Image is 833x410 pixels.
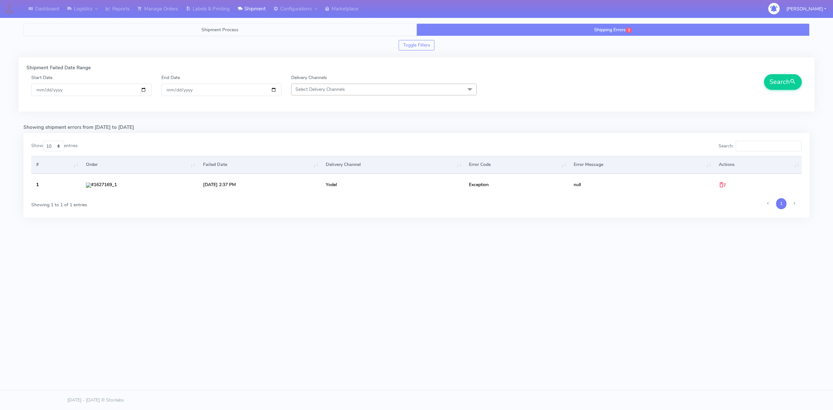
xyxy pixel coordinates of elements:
[464,174,569,196] td: Exception
[569,156,714,173] th: Error Message: activate to sort column ascending
[321,174,464,196] td: Yodel
[295,86,345,92] span: Select Delivery Channels
[201,27,239,33] span: Shipment Process
[198,156,321,173] th: Failed Date: activate to sort column ascending
[23,23,810,36] ul: Tabs
[31,156,81,173] th: #: activate to sort column ascending
[714,156,802,173] th: Actions: activate to sort column ascending
[31,74,52,81] label: Start Date
[23,125,810,130] h5: Showing shipment errors from [DATE] to [DATE]
[626,28,632,33] span: 1
[81,156,198,173] th: Order: activate to sort column ascending
[43,141,64,151] select: Showentries
[321,156,464,173] th: Delivery Channel: activate to sort column ascending
[776,198,786,209] a: 1
[718,141,802,151] label: Search:
[198,174,321,196] td: [DATE] 2:37 PM
[31,174,81,196] th: 1
[26,65,807,71] h5: Shipment Failed Date Range
[161,74,180,81] label: End Date
[764,74,802,90] button: Search
[31,198,347,208] div: Showing 1 to 1 of 1 entries
[569,174,714,196] td: null
[736,141,802,151] input: Search:
[86,183,91,188] img: 1.svg
[464,156,569,173] th: Error Code: activate to sort column ascending
[31,141,78,151] label: Show entries
[291,74,327,81] label: Delivery Channels
[594,27,626,33] span: Shipping Errors
[782,2,831,16] button: [PERSON_NAME]
[81,174,198,196] td: #1627169_1
[399,40,435,50] button: Toggle Filters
